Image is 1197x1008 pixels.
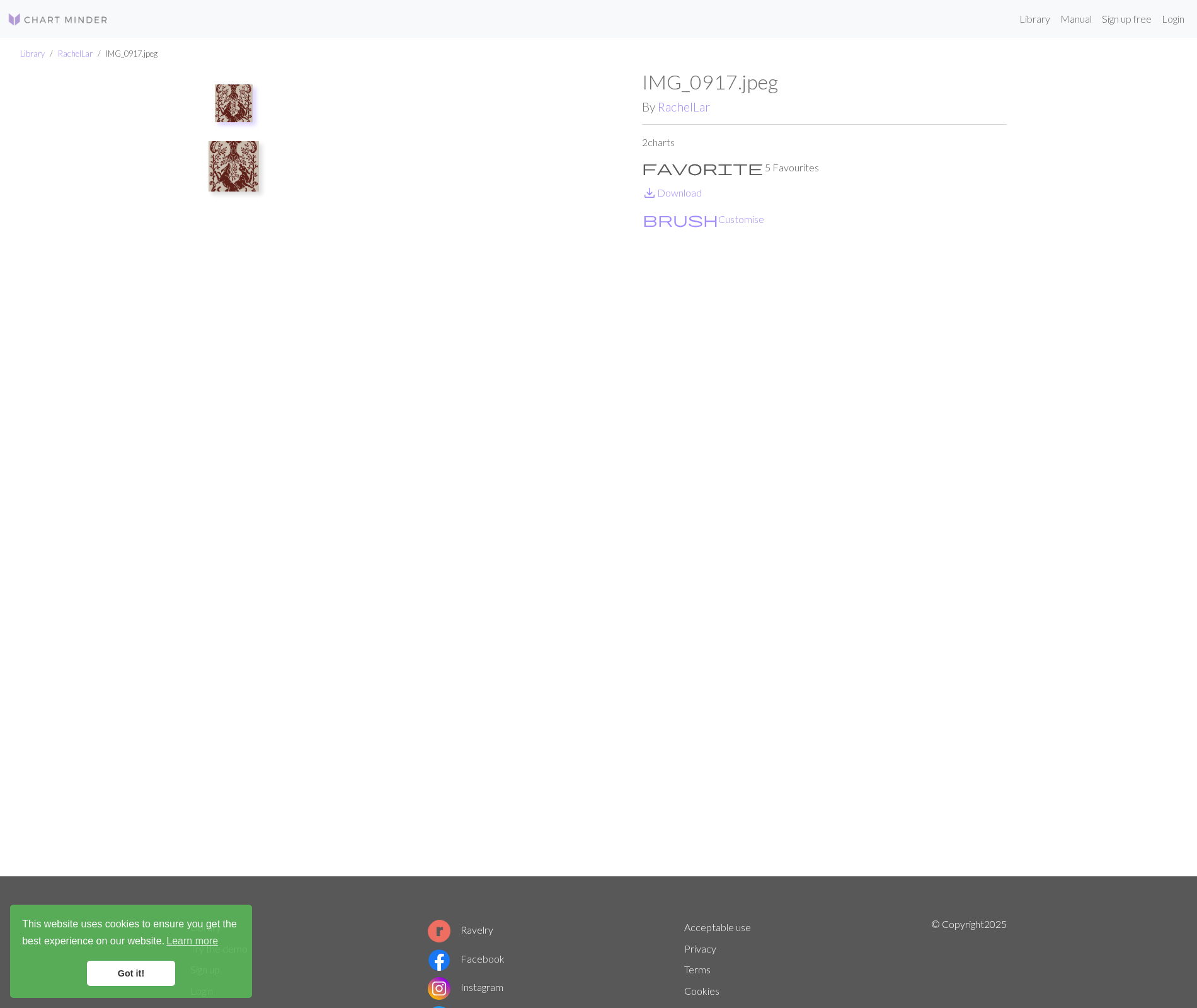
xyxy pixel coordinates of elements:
[642,211,765,227] button: CustomiseCustomise
[1014,6,1055,31] a: Library
[643,212,718,227] i: Customise
[428,949,450,971] img: Facebook logo
[1055,6,1097,31] a: Manual
[20,49,45,59] a: Library
[642,100,1007,114] h2: By
[642,184,657,202] span: save_alt
[277,70,642,876] img: IMG_0917.jpeg
[10,905,252,998] div: cookieconsent
[58,49,93,59] a: RachelLar
[87,961,175,986] a: dismiss cookie message
[428,953,505,965] a: Facebook
[209,141,259,192] img: Copy of IMG_0917.jpeg
[164,932,220,951] a: learn more about cookies
[428,920,450,942] img: Ravelry logo
[684,942,716,954] a: Privacy
[1157,6,1189,31] a: Login
[642,70,1007,94] h1: IMG_0917.jpeg
[684,963,711,975] a: Terms
[8,12,108,27] img: Logo
[642,160,1007,175] p: 5 Favourites
[428,977,450,1000] img: Instagram logo
[1097,6,1157,31] a: Sign up free
[658,100,710,114] a: RachelLar
[643,210,718,228] span: brush
[642,159,763,176] span: favorite
[684,921,751,933] a: Acceptable use
[93,48,157,60] li: IMG_0917.jpeg
[684,985,719,997] a: Cookies
[22,917,240,951] span: This website uses cookies to ensure you get the best experience on our website.
[642,185,657,200] i: Download
[215,84,253,122] img: IMG_0917.jpeg
[642,186,702,198] a: DownloadDownload
[428,924,493,936] a: Ravelry
[642,135,1007,150] p: 2 charts
[428,981,503,993] a: Instagram
[642,160,763,175] i: Favourite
